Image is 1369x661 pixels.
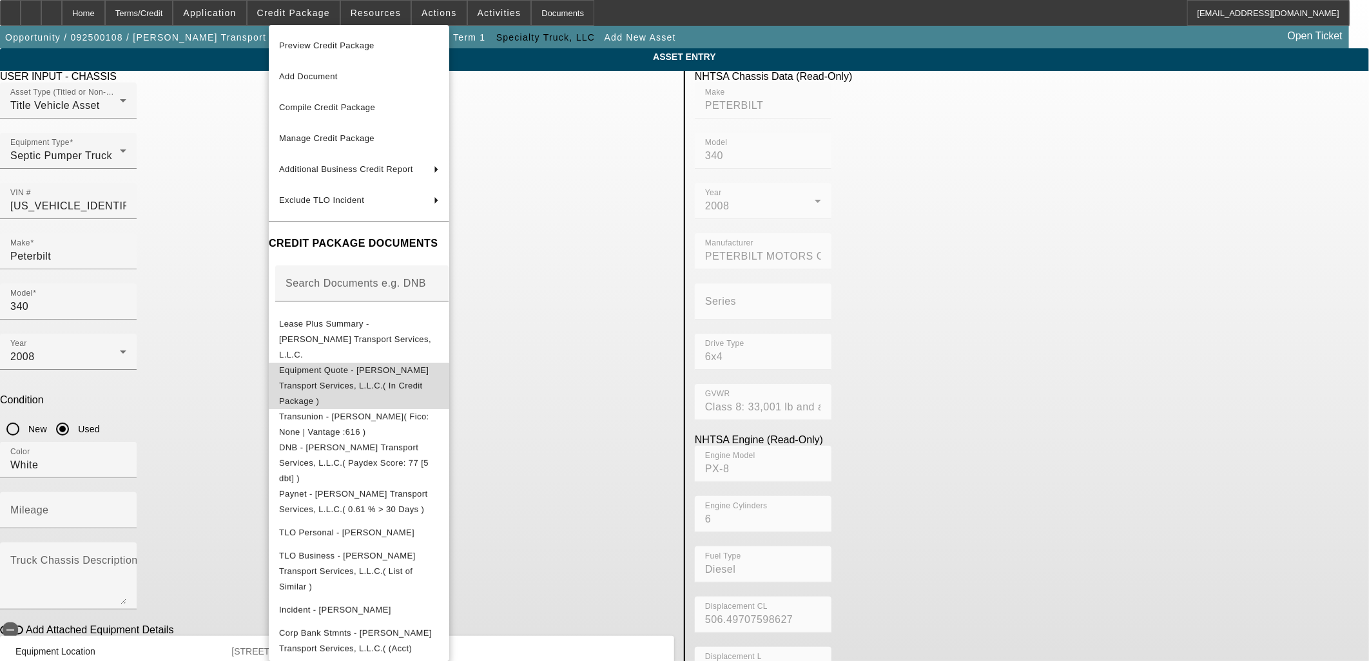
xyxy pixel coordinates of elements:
span: Equipment Quote - [PERSON_NAME] Transport Services, L.L.C.( In Credit Package ) [279,365,429,405]
span: Paynet - [PERSON_NAME] Transport Services, L.L.C.( 0.61 % > 30 Days ) [279,488,427,513]
button: TLO Business - Pettry Transport Services, L.L.C.( List of Similar ) [269,548,449,594]
span: Additional Business Credit Report [279,164,413,174]
span: Incident - [PERSON_NAME] [279,604,391,614]
button: Transunion - Pettry, Amos( Fico: None | Vantage :616 ) [269,408,449,439]
button: Incident - Pettry, Amos [269,594,449,625]
span: DNB - [PERSON_NAME] Transport Services, L.L.C.( Paydex Score: 77 [5 dbt] ) [279,442,429,483]
span: TLO Personal - [PERSON_NAME] [279,527,414,537]
span: Lease Plus Summary - [PERSON_NAME] Transport Services, L.L.C. [279,318,431,359]
span: Compile Credit Package [279,102,375,112]
button: DNB - Pettry Transport Services, L.L.C.( Paydex Score: 77 [5 dbt] ) [269,439,449,486]
button: TLO Personal - Pettry, Amos [269,517,449,548]
button: Lease Plus Summary - Pettry Transport Services, L.L.C. [269,316,449,362]
span: TLO Business - [PERSON_NAME] Transport Services, L.L.C.( List of Similar ) [279,550,416,591]
span: Manage Credit Package [279,133,374,143]
span: Preview Credit Package [279,41,374,50]
button: Equipment Quote - Pettry Transport Services, L.L.C.( In Credit Package ) [269,362,449,408]
span: Transunion - [PERSON_NAME]( Fico: None | Vantage :616 ) [279,411,429,436]
span: Add Document [279,72,338,81]
button: Paynet - Pettry Transport Services, L.L.C.( 0.61 % > 30 Days ) [269,486,449,517]
span: Exclude TLO Incident [279,195,364,205]
mat-label: Search Documents e.g. DNB [286,277,426,288]
h4: CREDIT PACKAGE DOCUMENTS [269,236,449,251]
